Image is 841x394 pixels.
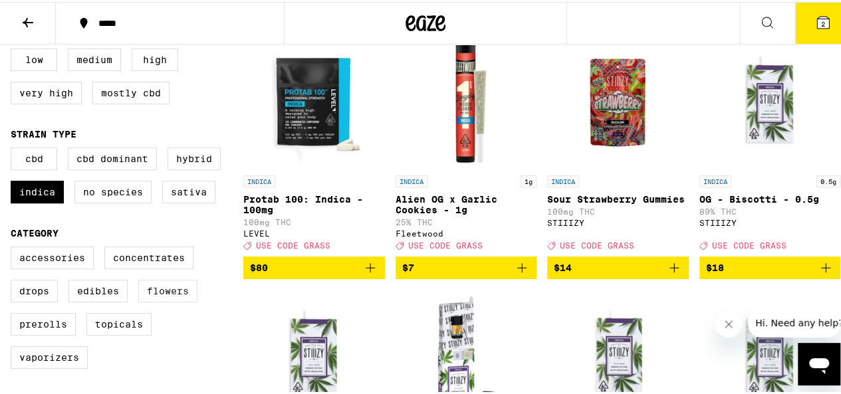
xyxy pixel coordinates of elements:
img: Fleetwood - Alien OG x Garlic Cookies - 1g [400,34,533,167]
label: Vaporizers [11,344,88,367]
div: LEVEL [243,227,385,236]
span: USE CODE GRASS [256,239,330,248]
p: INDICA [243,173,275,185]
a: Open page for Protab 100: Indica - 100mg from LEVEL [243,34,385,254]
label: CBD [11,146,57,168]
label: Topicals [86,311,152,334]
img: LEVEL - Protab 100: Indica - 100mg [247,34,380,167]
button: Add to bag [699,254,841,277]
iframe: Close message [715,309,742,336]
img: STIIIZY - Sour Strawberry Gummies [551,34,684,167]
label: CBD Dominant [68,146,157,168]
span: $80 [250,260,268,271]
span: $7 [402,260,414,271]
label: Drops [11,278,58,300]
label: Flowers [138,278,197,300]
span: 2 [821,18,825,26]
img: STIIIZY - OG - Biscotti - 0.5g [703,34,836,167]
iframe: Button to launch messaging window [798,341,840,383]
label: Low [11,47,57,69]
label: Edibles [68,278,128,300]
button: Add to bag [243,254,385,277]
p: 25% THC [396,216,537,225]
label: Hybrid [168,146,221,168]
label: Very High [11,80,82,102]
button: Add to bag [396,254,537,277]
span: $18 [706,260,724,271]
legend: Strain Type [11,127,76,138]
p: 0.5g [816,173,840,185]
span: Hi. Need any help? [8,9,96,20]
div: STIIIZY [699,217,841,225]
label: Concentrates [104,245,193,267]
p: Sour Strawberry Gummies [547,192,689,203]
div: STIIIZY [547,217,689,225]
label: Sativa [162,179,215,201]
p: Alien OG x Garlic Cookies - 1g [396,192,537,213]
span: USE CODE GRASS [408,239,483,248]
div: Fleetwood [396,227,537,236]
label: High [132,47,178,69]
a: Open page for Sour Strawberry Gummies from STIIIZY [547,34,689,254]
p: 1g [521,173,537,185]
label: Medium [68,47,121,69]
button: Add to bag [547,254,689,277]
label: Indica [11,179,64,201]
p: INDICA [699,173,731,185]
p: 100mg THC [243,216,385,225]
label: Prerolls [11,311,76,334]
legend: Category [11,226,59,237]
span: USE CODE GRASS [712,239,786,248]
span: USE CODE GRASS [560,239,634,248]
p: INDICA [547,173,579,185]
label: Accessories [11,245,94,267]
p: 89% THC [699,205,841,214]
label: No Species [74,179,152,201]
p: OG - Biscotti - 0.5g [699,192,841,203]
p: INDICA [396,173,427,185]
p: Protab 100: Indica - 100mg [243,192,385,213]
p: 100mg THC [547,205,689,214]
label: Mostly CBD [92,80,170,102]
span: $14 [554,260,572,271]
a: Open page for OG - Biscotti - 0.5g from STIIIZY [699,34,841,254]
a: Open page for Alien OG x Garlic Cookies - 1g from Fleetwood [396,34,537,254]
iframe: Message from company [747,306,840,336]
